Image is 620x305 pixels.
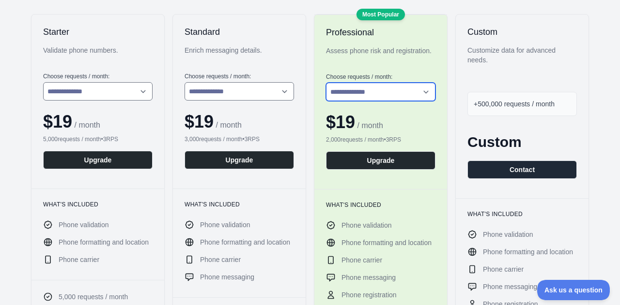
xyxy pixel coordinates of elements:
button: Upgrade [326,151,435,170]
button: Upgrade [185,151,294,169]
h3: What's included [185,201,294,208]
iframe: Toggle Customer Support [537,280,610,300]
button: Contact [467,160,577,179]
h3: What's included [326,201,435,209]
